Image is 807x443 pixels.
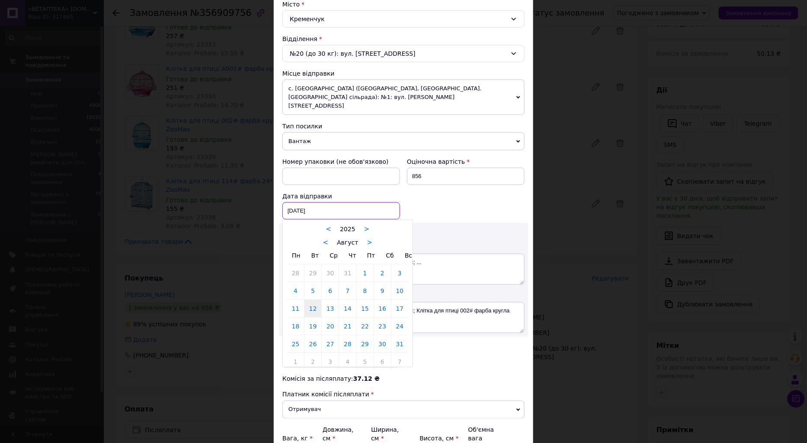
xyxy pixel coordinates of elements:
a: 3 [322,353,339,370]
a: 27 [322,335,339,353]
a: > [367,239,373,246]
a: 30 [374,335,391,353]
a: 2 [374,265,391,282]
a: 12 [304,300,321,317]
a: 1 [287,353,304,370]
span: Отримувач [282,401,525,419]
span: Пт [367,252,375,259]
a: 4 [339,353,356,370]
a: 9 [374,282,391,300]
a: 6 [322,282,339,300]
a: 13 [322,300,339,317]
span: Чт [349,252,356,259]
span: Пн [292,252,301,259]
a: 5 [304,282,321,300]
a: < [326,225,332,233]
a: 18 [287,318,304,335]
span: Вс [405,252,412,259]
span: Ср [330,252,338,259]
span: Вт [311,252,319,259]
a: 31 [339,265,356,282]
a: 28 [339,335,356,353]
a: 3 [391,265,408,282]
a: 19 [304,318,321,335]
a: 16 [374,300,391,317]
a: 7 [391,353,408,370]
span: Сб [386,252,394,259]
a: > [364,225,370,233]
a: 25 [287,335,304,353]
a: 6 [374,353,391,370]
a: 24 [391,318,408,335]
a: 10 [391,282,408,300]
a: 22 [357,318,374,335]
a: 21 [339,318,356,335]
a: 29 [304,265,321,282]
a: 8 [357,282,374,300]
a: 11 [287,300,304,317]
a: 15 [357,300,374,317]
a: 20 [322,318,339,335]
span: 2025 [340,226,355,233]
span: Август [337,239,358,246]
a: 4 [287,282,304,300]
a: 2 [304,353,321,370]
a: 26 [304,335,321,353]
a: 14 [339,300,356,317]
a: 30 [322,265,339,282]
a: 31 [391,335,408,353]
a: 7 [339,282,356,300]
a: 1 [357,265,374,282]
a: 23 [374,318,391,335]
a: 28 [287,265,304,282]
a: 29 [357,335,374,353]
a: < [323,239,329,246]
a: 5 [357,353,374,370]
a: 17 [391,300,408,317]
